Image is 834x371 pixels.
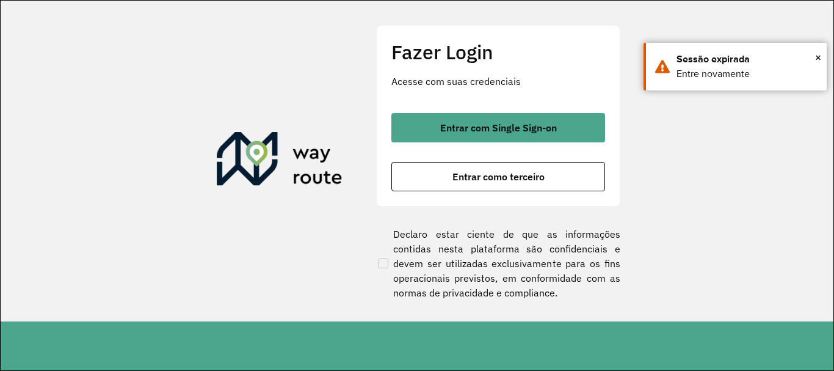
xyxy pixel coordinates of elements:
div: Entre novamente [676,67,818,81]
img: Roteirizador AmbevTech [217,132,343,191]
button: button [391,162,605,191]
h2: Fazer Login [391,40,605,64]
span: Entrar com Single Sign-on [440,123,557,133]
span: Entrar como terceiro [452,172,545,182]
button: Close [815,48,821,67]
p: Acesse com suas credenciais [391,74,605,89]
label: Declaro estar ciente de que as informações contidas nesta plataforma são confidenciais e devem se... [376,227,620,300]
button: button [391,113,605,142]
span: × [815,48,821,67]
div: Sessão expirada [676,52,818,67]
